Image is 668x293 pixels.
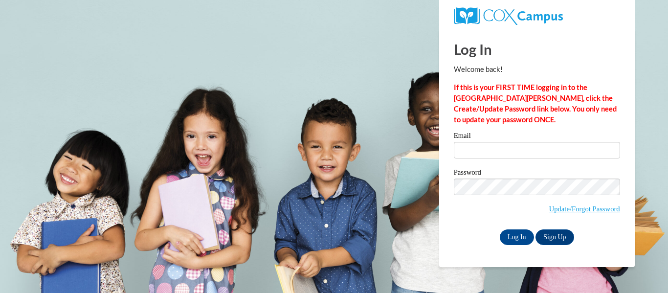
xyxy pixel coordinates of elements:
[454,11,563,20] a: COX Campus
[535,229,574,245] a: Sign Up
[454,7,563,25] img: COX Campus
[454,169,620,179] label: Password
[454,64,620,75] p: Welcome back!
[454,83,617,124] strong: If this is your FIRST TIME logging in to the [GEOGRAPHIC_DATA][PERSON_NAME], click the Create/Upd...
[500,229,534,245] input: Log In
[454,39,620,59] h1: Log In
[454,132,620,142] label: Email
[549,205,620,213] a: Update/Forgot Password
